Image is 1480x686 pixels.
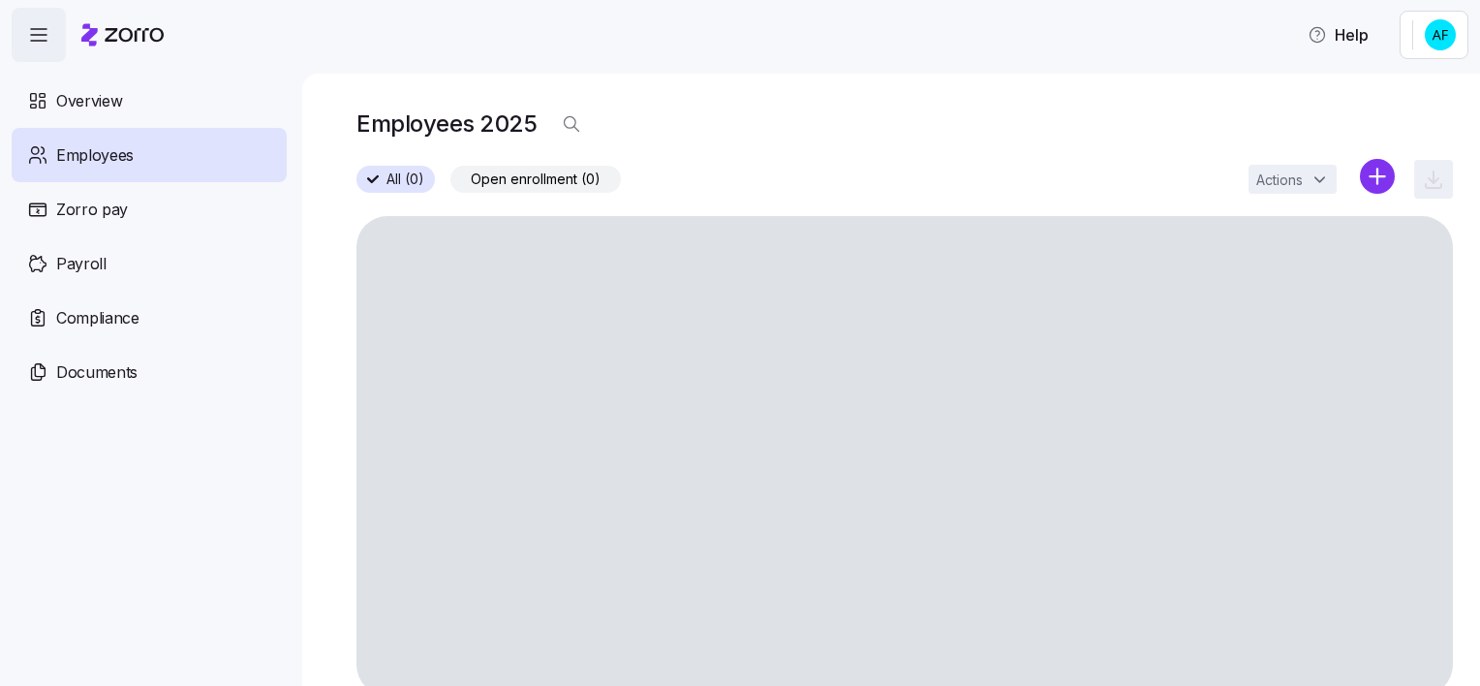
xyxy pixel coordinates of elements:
span: Documents [56,360,138,385]
a: Documents [12,345,287,399]
span: Open enrollment (0) [471,167,601,192]
img: cd529cdcbd5d10ae9f9e980eb8645e58 [1425,19,1456,50]
span: Payroll [56,252,107,276]
a: Zorro pay [12,182,287,236]
button: Actions [1249,165,1337,194]
a: Overview [12,74,287,128]
span: Overview [56,89,122,113]
span: Compliance [56,306,139,330]
button: Help [1292,16,1384,54]
svg: add icon [1360,159,1395,194]
a: Compliance [12,291,287,345]
span: Zorro pay [56,198,128,222]
h1: Employees 2025 [356,109,537,139]
span: Employees [56,143,134,168]
span: All (0) [386,167,424,192]
a: Payroll [12,236,287,291]
a: Employees [12,128,287,182]
span: Actions [1256,173,1303,187]
span: Help [1308,23,1369,47]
